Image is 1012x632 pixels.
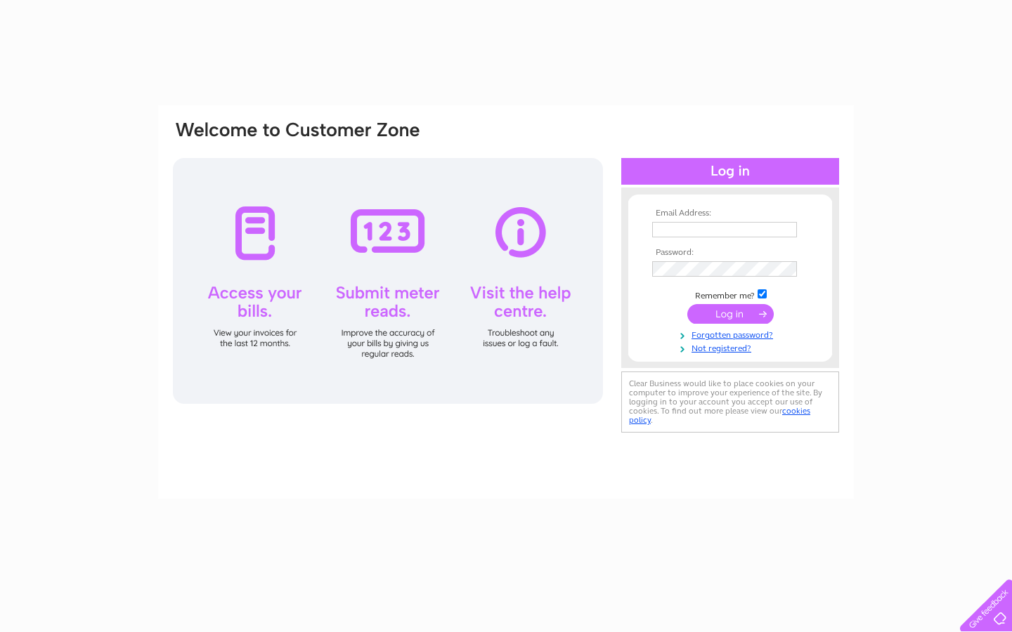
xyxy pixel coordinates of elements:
[621,371,839,433] div: Clear Business would like to place cookies on your computer to improve your experience of the sit...
[687,304,774,324] input: Submit
[652,327,812,341] a: Forgotten password?
[649,287,812,301] td: Remember me?
[649,248,812,258] th: Password:
[649,209,812,218] th: Email Address:
[652,341,812,354] a: Not registered?
[629,406,810,425] a: cookies policy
